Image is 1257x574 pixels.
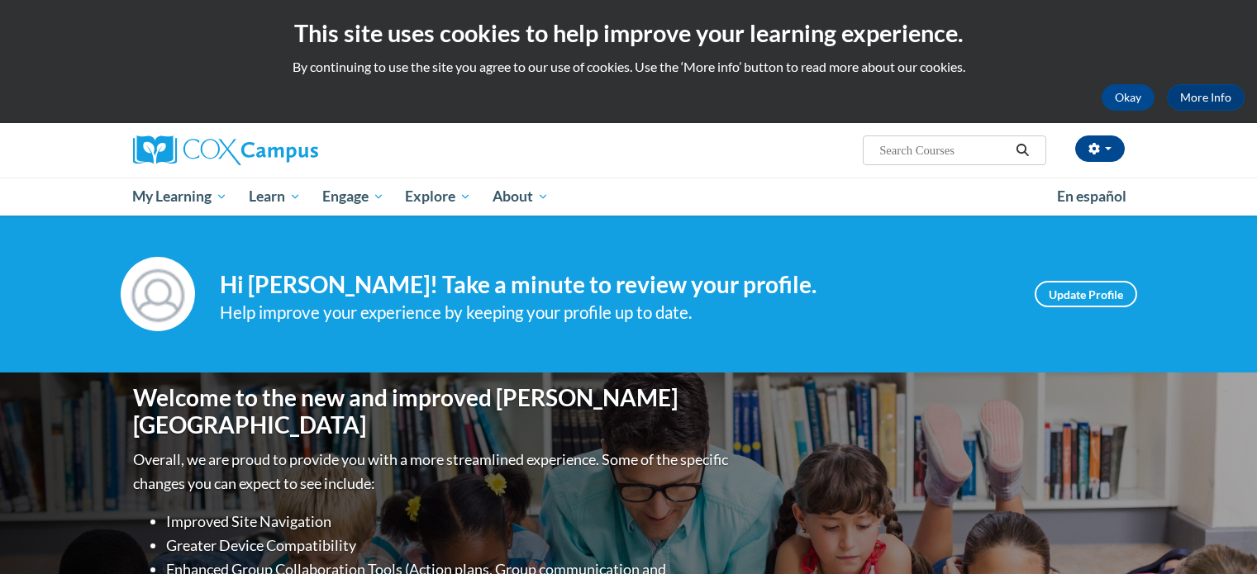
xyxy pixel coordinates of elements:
span: Engage [322,187,384,206]
input: Search Courses [878,140,1010,160]
img: Cox Campus [133,135,318,165]
a: Learn [238,178,312,216]
button: Search [1010,140,1035,160]
a: Engage [312,178,395,216]
button: Account Settings [1075,135,1125,162]
img: Profile Image [121,257,195,331]
a: En español [1046,179,1137,214]
p: Overall, we are proud to provide you with a more streamlined experience. Some of the specific cha... [133,448,732,496]
a: More Info [1167,84,1245,111]
iframe: Button to launch messaging window [1191,508,1244,561]
button: Okay [1102,84,1155,111]
span: En español [1057,187,1126,205]
h2: This site uses cookies to help improve your learning experience. [12,17,1245,50]
span: My Learning [132,187,227,206]
a: Explore [394,178,482,216]
span: Explore [405,187,471,206]
a: Cox Campus [133,135,447,165]
a: Update Profile [1035,281,1137,307]
span: Learn [249,187,301,206]
a: My Learning [122,178,239,216]
span: About [493,187,549,206]
h4: Hi [PERSON_NAME]! Take a minute to review your profile. [220,271,1010,299]
h1: Welcome to the new and improved [PERSON_NAME][GEOGRAPHIC_DATA] [133,384,732,439]
p: By continuing to use the site you agree to our use of cookies. Use the ‘More info’ button to read... [12,58,1245,76]
div: Main menu [108,178,1150,216]
div: Help improve your experience by keeping your profile up to date. [220,299,1010,326]
li: Improved Site Navigation [166,510,732,534]
a: About [482,178,559,216]
li: Greater Device Compatibility [166,534,732,557]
